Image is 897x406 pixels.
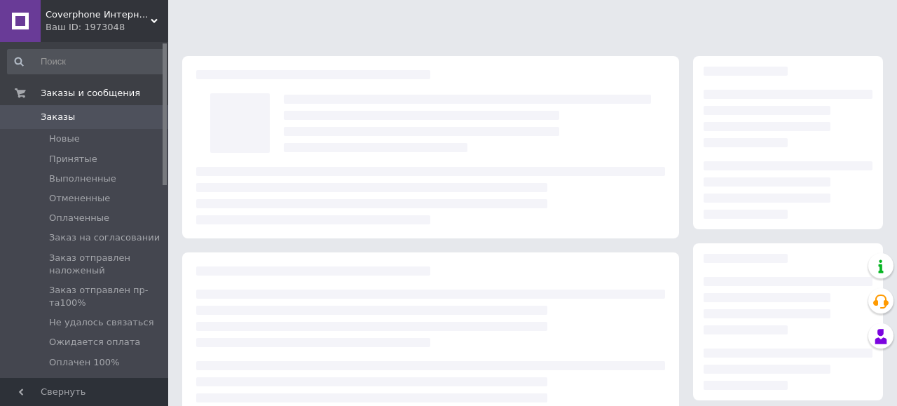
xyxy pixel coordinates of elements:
[7,49,165,74] input: Поиск
[49,153,97,165] span: Принятые
[49,376,121,388] span: Оплачен аванс
[49,284,164,309] span: Заказ отправлен пр-та100%
[46,8,151,21] span: Coverphone Интернет магазин
[41,111,75,123] span: Заказы
[49,212,109,224] span: Оплаченные
[49,336,140,349] span: Ожидается оплата
[41,87,140,100] span: Заказы и сообщения
[49,316,153,329] span: Не удалось связаться
[49,192,110,205] span: Отмененные
[49,172,116,185] span: Выполненные
[49,356,119,369] span: Оплачен 100%
[49,252,164,277] span: Заказ отправлен наложеный
[49,231,160,244] span: Заказ на согласовании
[46,21,168,34] div: Ваш ID: 1973048
[49,133,80,145] span: Новые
